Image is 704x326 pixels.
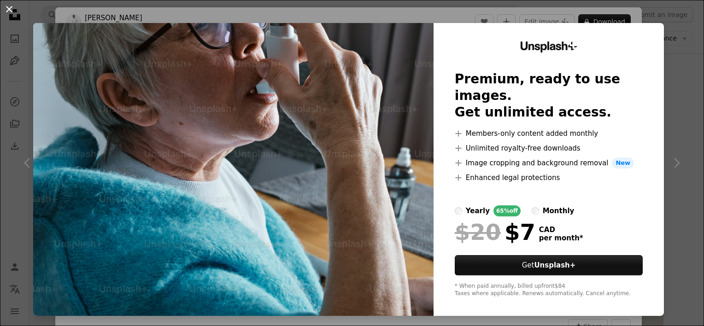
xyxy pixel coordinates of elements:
[493,205,521,216] div: 65% off
[455,207,462,215] input: yearly65%off
[455,128,643,139] li: Members-only content added monthly
[455,220,535,244] div: $7
[455,157,643,169] li: Image cropping and background removal
[455,220,501,244] span: $20
[539,234,583,242] span: per month *
[539,226,583,234] span: CAD
[455,283,643,297] div: * When paid annually, billed upfront $84 Taxes where applicable. Renews automatically. Cancel any...
[543,205,575,216] div: monthly
[532,207,539,215] input: monthly
[455,71,643,121] h2: Premium, ready to use images. Get unlimited access.
[455,143,643,154] li: Unlimited royalty-free downloads
[455,255,643,275] button: GetUnsplash+
[534,261,575,269] strong: Unsplash+
[612,157,634,169] span: New
[455,172,643,183] li: Enhanced legal protections
[466,205,490,216] div: yearly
